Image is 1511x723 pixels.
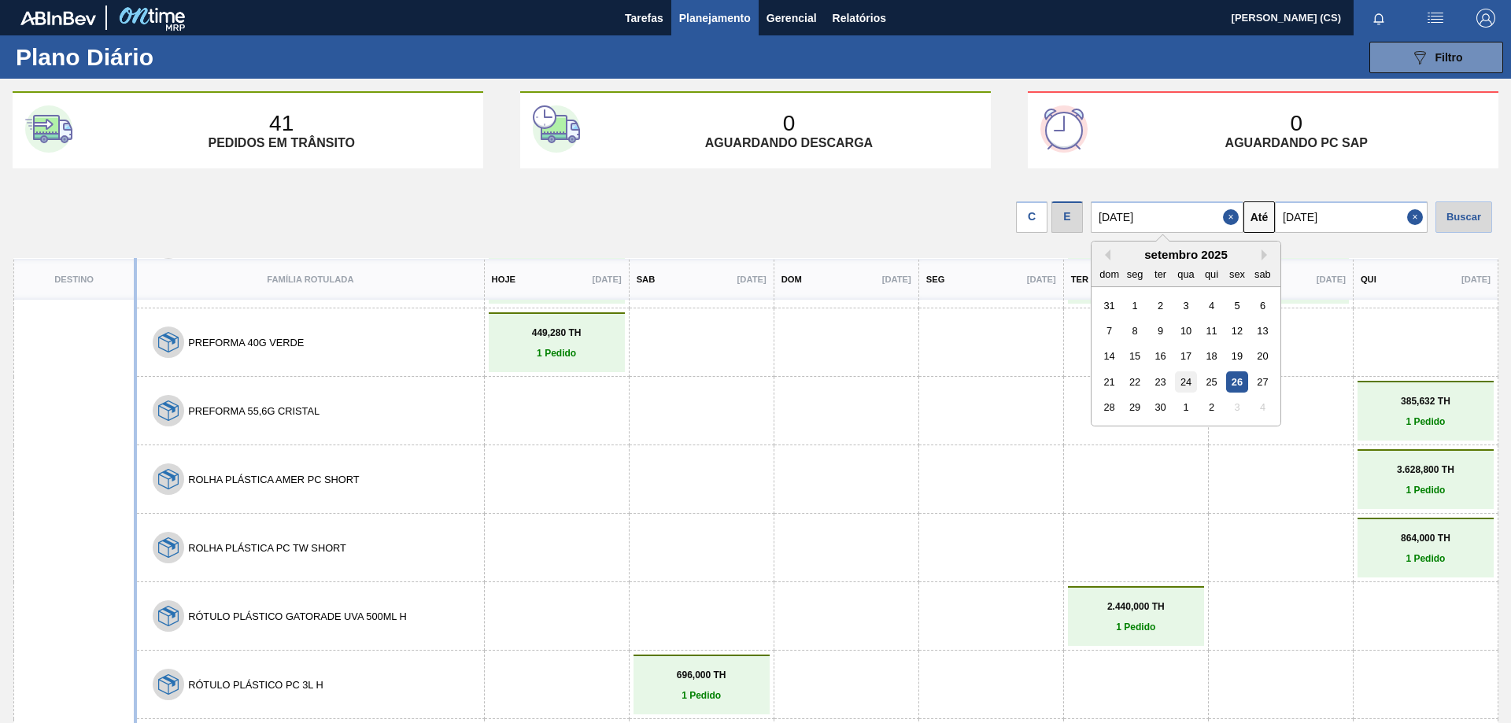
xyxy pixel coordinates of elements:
[783,111,796,136] p: 0
[158,537,179,558] img: 7hKVVNeldsGH5KwE07rPnOGsQy+SHCf9ftlnweef0E1el2YcIeEt5yaNqj+jPq4oMsVpG1vCxiwYEd4SvddTlxqBvEWZPhf52...
[1175,264,1196,285] div: qua
[1175,295,1196,316] div: Choose quarta-feira, 3 de setembro de 2025
[135,258,484,300] th: Família Rotulada
[1361,396,1490,407] p: 385,632 TH
[1125,264,1146,285] div: seg
[158,606,179,626] img: 7hKVVNeldsGH5KwE07rPnOGsQy+SHCf9ftlnweef0E1el2YcIeEt5yaNqj+jPq4oMsVpG1vCxiwYEd4SvddTlxqBvEWZPhf52...
[1072,601,1200,612] p: 2.440,000 TH
[1407,201,1428,233] button: Close
[882,275,911,284] p: [DATE]
[1099,371,1120,393] div: Choose domingo, 21 de setembro de 2025
[1099,264,1120,285] div: dom
[1092,248,1280,261] div: setembro 2025
[158,674,179,695] img: 7hKVVNeldsGH5KwE07rPnOGsQy+SHCf9ftlnweef0E1el2YcIeEt5yaNqj+jPq4oMsVpG1vCxiwYEd4SvddTlxqBvEWZPhf52...
[158,332,179,352] img: 7hKVVNeldsGH5KwE07rPnOGsQy+SHCf9ftlnweef0E1el2YcIeEt5yaNqj+jPq4oMsVpG1vCxiwYEd4SvddTlxqBvEWZPhf52...
[1369,42,1503,73] button: Filtro
[25,105,72,153] img: first-card-icon
[1099,345,1120,367] div: Choose domingo, 14 de setembro de 2025
[1226,295,1247,316] div: Choose sexta-feira, 5 de setembro de 2025
[533,105,580,153] img: second-card-icon
[20,11,96,25] img: TNhmsLtSVTkK8tSr43FrP2fwEKptu5GPRR3wAAAABJRU5ErkJggg==
[767,9,817,28] span: Gerencial
[833,9,886,28] span: Relatórios
[1150,320,1171,341] div: Choose terça-feira, 9 de setembro de 2025
[158,469,179,489] img: 7hKVVNeldsGH5KwE07rPnOGsQy+SHCf9ftlnweef0E1el2YcIeEt5yaNqj+jPq4oMsVpG1vCxiwYEd4SvddTlxqBvEWZPhf52...
[158,400,179,421] img: 7hKVVNeldsGH5KwE07rPnOGsQy+SHCf9ftlnweef0E1el2YcIeEt5yaNqj+jPq4oMsVpG1vCxiwYEd4SvddTlxqBvEWZPhf52...
[1072,622,1200,633] p: 1 Pedido
[1150,264,1171,285] div: ter
[1125,371,1146,393] div: Choose segunda-feira, 22 de setembro de 2025
[188,610,407,622] button: RÓTULO PLÁSTICO GATORADE UVA 500ML H
[493,348,621,359] p: 1 Pedido
[1262,249,1273,260] button: Next Month
[1426,9,1445,28] img: userActions
[1175,397,1196,418] div: Choose quarta-feira, 1 de outubro de 2025
[1175,320,1196,341] div: Choose quarta-feira, 10 de setembro de 2025
[1252,295,1273,316] div: Choose sábado, 6 de setembro de 2025
[1252,345,1273,367] div: Choose sábado, 20 de setembro de 2025
[637,690,766,701] p: 1 Pedido
[188,542,346,554] button: ROLHA PLÁSTICA PC TW SHORT
[1201,397,1222,418] div: Choose quinta-feira, 2 de outubro de 2025
[1226,264,1247,285] div: sex
[705,136,873,150] p: Aguardando descarga
[1361,464,1490,475] p: 3.628,800 TH
[1099,295,1120,316] div: Choose domingo, 31 de agosto de 2025
[1252,264,1273,285] div: sab
[1225,136,1368,150] p: Aguardando PC SAP
[1125,295,1146,316] div: Choose segunda-feira, 1 de setembro de 2025
[1226,320,1247,341] div: Choose sexta-feira, 12 de setembro de 2025
[1361,464,1490,496] a: 3.628,800 TH1 Pedido
[1150,371,1171,393] div: Choose terça-feira, 23 de setembro de 2025
[1361,275,1376,284] p: Qui
[1150,397,1171,418] div: Choose terça-feira, 30 de setembro de 2025
[1461,275,1491,284] p: [DATE]
[493,327,621,338] p: 449,280 TH
[1361,485,1490,496] p: 1 Pedido
[1290,111,1302,136] p: 0
[1099,320,1120,341] div: Choose domingo, 7 de setembro de 2025
[1125,320,1146,341] div: Choose segunda-feira, 8 de setembro de 2025
[1361,533,1490,544] p: 864,000 TH
[208,136,354,150] p: Pedidos em trânsito
[1016,201,1047,233] div: C
[1361,396,1490,427] a: 385,632 TH1 Pedido
[188,474,359,485] button: ROLHA PLÁSTICA AMER PC SHORT
[16,48,291,66] h1: Plano Diário
[1201,264,1222,285] div: qui
[1099,249,1110,260] button: Previous Month
[1175,345,1196,367] div: Choose quarta-feira, 17 de setembro de 2025
[188,337,304,349] button: PREFORMA 40G VERDE
[492,275,515,284] p: Hoje
[1016,197,1047,233] div: Visão data de Coleta
[1361,533,1490,564] a: 864,000 TH1 Pedido
[1125,397,1146,418] div: Choose segunda-feira, 29 de setembro de 2025
[926,275,945,284] p: Seg
[1201,371,1222,393] div: Choose quinta-feira, 25 de setembro de 2025
[188,405,320,417] button: PREFORMA 55,6G CRISTAL
[188,679,323,691] button: RÓTULO PLÁSTICO PC 3L H
[493,327,621,359] a: 449,280 TH1 Pedido
[1099,397,1120,418] div: Choose domingo, 28 de setembro de 2025
[1252,397,1273,418] div: Not available sábado, 4 de outubro de 2025
[1201,295,1222,316] div: Choose quinta-feira, 4 de setembro de 2025
[1175,371,1196,393] div: Choose quarta-feira, 24 de setembro de 2025
[637,670,766,681] p: 696,000 TH
[1435,51,1463,64] span: Filtro
[1071,275,1088,284] p: Ter
[1201,320,1222,341] div: Choose quinta-feira, 11 de setembro de 2025
[1252,371,1273,393] div: Choose sábado, 27 de setembro de 2025
[1226,345,1247,367] div: Choose sexta-feira, 19 de setembro de 2025
[679,9,751,28] span: Planejamento
[1150,345,1171,367] div: Choose terça-feira, 16 de setembro de 2025
[1072,601,1200,633] a: 2.440,000 TH1 Pedido
[1354,7,1404,29] button: Notificações
[1243,201,1275,233] button: Até
[1361,416,1490,427] p: 1 Pedido
[1226,397,1247,418] div: Not available sexta-feira, 3 de outubro de 2025
[13,258,135,300] th: Destino
[1223,201,1243,233] button: Close
[1051,197,1083,233] div: Visão Data de Entrega
[1150,295,1171,316] div: Choose terça-feira, 2 de setembro de 2025
[1125,345,1146,367] div: Choose segunda-feira, 15 de setembro de 2025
